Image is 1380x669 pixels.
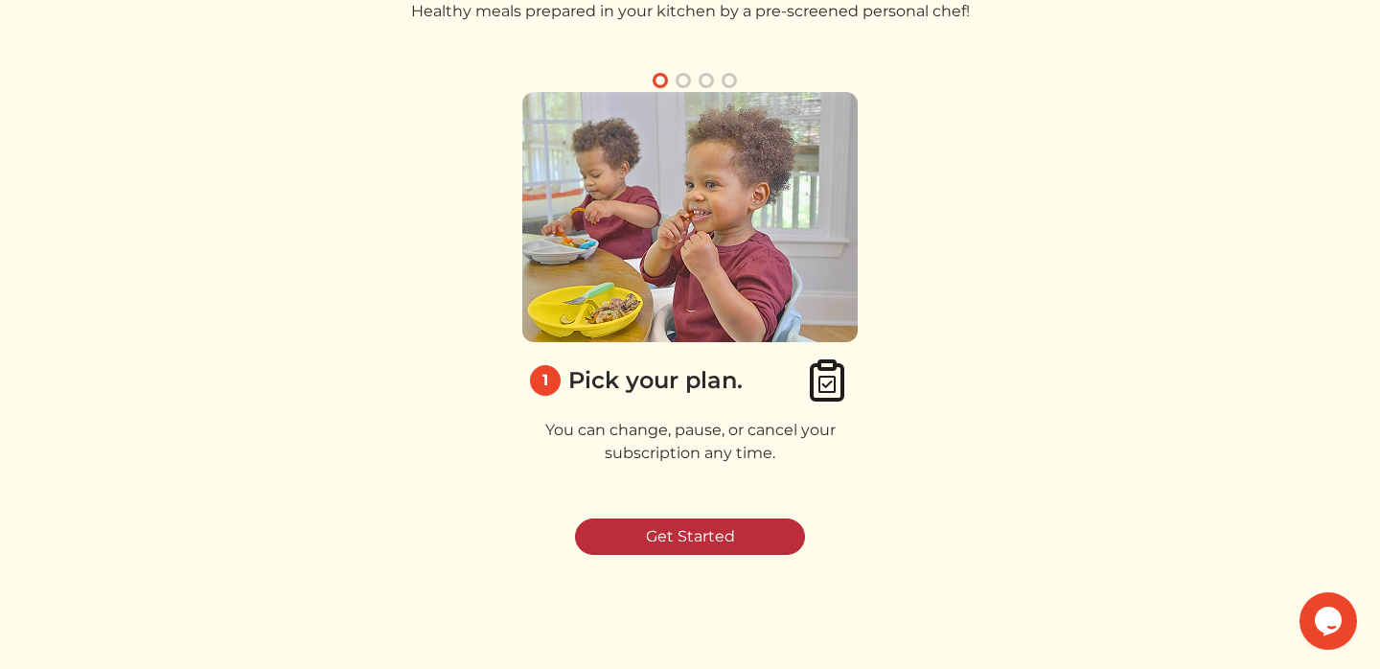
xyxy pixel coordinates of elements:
[804,358,850,404] img: clipboard_check-4e1afea9aecc1d71a83bd71232cd3fbb8e4b41c90a1eb376bae1e516b9241f3c.svg
[522,419,858,465] p: You can change, pause, or cancel your subscription any time.
[522,92,858,342] img: 1_pick_plan-58eb60cc534f7a7539062c92543540e51162102f37796608976bb4e513d204c1.png
[530,365,561,396] div: 1
[1299,592,1361,650] iframe: chat widget
[575,519,805,555] a: Get Started
[568,363,743,398] div: Pick your plan.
